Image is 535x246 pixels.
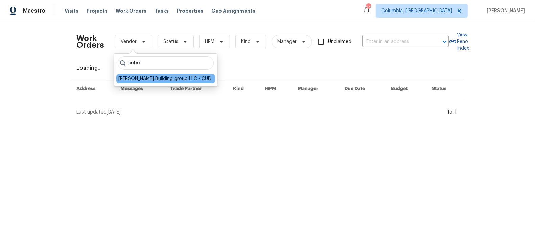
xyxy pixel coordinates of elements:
[205,38,214,45] span: HPM
[339,80,386,98] th: Due Date
[366,4,371,11] div: 24
[107,110,121,115] span: [DATE]
[163,38,178,45] span: Status
[449,32,469,52] a: View Reno Index
[71,80,115,98] th: Address
[76,109,445,116] div: Last updated
[155,8,169,13] span: Tasks
[165,80,228,98] th: Trade Partner
[121,38,137,45] span: Vendor
[115,80,165,98] th: Messages
[211,7,255,14] span: Geo Assignments
[328,38,351,45] span: Unclaimed
[241,38,251,45] span: Kind
[447,109,457,116] div: 1 of 1
[292,80,339,98] th: Manager
[118,75,211,82] div: [PERSON_NAME] Building group LLC - CUB
[228,80,260,98] th: Kind
[116,7,146,14] span: Work Orders
[440,37,449,46] button: Open
[260,80,292,98] th: HPM
[76,35,104,48] h2: Work Orders
[177,7,203,14] span: Properties
[381,7,452,14] span: Columbia, [GEOGRAPHIC_DATA]
[386,80,426,98] th: Budget
[65,7,78,14] span: Visits
[87,7,108,14] span: Projects
[362,37,430,47] input: Enter in an address
[23,7,45,14] span: Maestro
[426,80,464,98] th: Status
[76,65,459,71] div: Loading...
[484,7,525,14] span: [PERSON_NAME]
[277,38,297,45] span: Manager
